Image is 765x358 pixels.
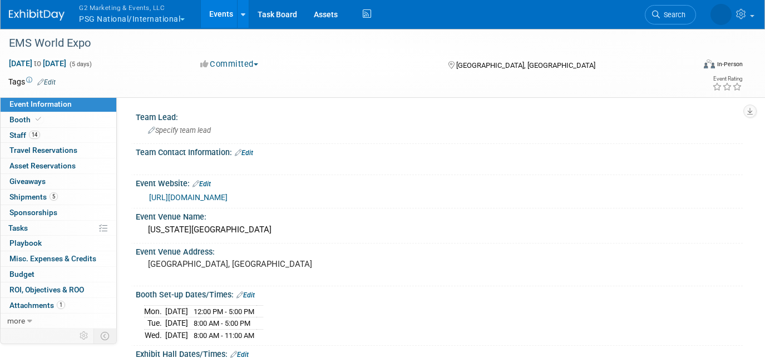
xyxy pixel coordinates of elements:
[1,128,116,143] a: Staff14
[456,61,595,69] span: [GEOGRAPHIC_DATA], [GEOGRAPHIC_DATA]
[194,331,254,340] span: 8:00 AM - 11:00 AM
[1,314,116,329] a: more
[9,270,34,279] span: Budget
[9,146,77,155] span: Travel Reservations
[136,208,743,222] div: Event Venue Name:
[9,100,72,108] span: Event Information
[1,236,116,251] a: Playbook
[236,291,255,299] a: Edit
[165,330,188,341] td: [DATE]
[1,221,116,236] a: Tasks
[8,76,56,87] td: Tags
[75,329,94,343] td: Personalize Event Tab Strip
[94,329,117,343] td: Toggle Event Tabs
[148,126,211,135] span: Specify team lead
[1,190,116,205] a: Shipments5
[1,143,116,158] a: Travel Reservations
[148,259,377,269] pre: [GEOGRAPHIC_DATA], [GEOGRAPHIC_DATA]
[144,305,165,317] td: Mon.
[36,116,41,122] i: Booth reservation complete
[144,221,734,238] div: [US_STATE][GEOGRAPHIC_DATA]
[717,60,743,68] div: In-Person
[32,59,43,68] span: to
[165,317,188,330] td: [DATE]
[9,254,96,263] span: Misc. Expenses & Credits
[165,305,188,317] td: [DATE]
[5,33,680,53] div: EMS World Expo
[1,267,116,282] a: Budget
[634,58,743,74] div: Event Format
[1,158,116,173] a: Asset Reservations
[9,9,65,21] img: ExhibitDay
[37,78,56,86] a: Edit
[1,282,116,297] a: ROI, Objectives & ROO
[8,223,28,232] span: Tasks
[8,58,67,68] span: [DATE] [DATE]
[136,144,743,158] div: Team Contact Information:
[1,112,116,127] a: Booth
[194,307,254,316] span: 12:00 PM - 5:00 PM
[136,286,743,301] div: Booth Set-up Dates/Times:
[1,251,116,266] a: Misc. Expenses & Credits
[9,208,57,217] span: Sponsorships
[9,131,40,140] span: Staff
[136,109,743,123] div: Team Lead:
[7,316,25,325] span: more
[1,205,116,220] a: Sponsorships
[1,97,116,112] a: Event Information
[9,285,84,294] span: ROI, Objectives & ROO
[9,192,58,201] span: Shipments
[9,177,46,186] span: Giveaways
[68,61,92,68] span: (5 days)
[235,149,253,157] a: Edit
[149,193,228,202] a: [URL][DOMAIN_NAME]
[9,301,65,310] span: Attachments
[50,192,58,201] span: 5
[645,5,696,24] a: Search
[712,76,742,82] div: Event Rating
[710,4,732,25] img: Laine Butler
[196,58,263,70] button: Committed
[1,298,116,313] a: Attachments1
[9,161,76,170] span: Asset Reservations
[136,175,743,190] div: Event Website:
[9,115,43,124] span: Booth
[9,238,42,247] span: Playbook
[660,11,685,19] span: Search
[144,317,165,330] td: Tue.
[1,174,116,189] a: Giveaways
[193,180,211,188] a: Edit
[57,301,65,309] span: 1
[79,2,185,13] span: G2 Marketing & Events, LLC
[704,59,715,68] img: Format-Inperson.png
[144,330,165,341] td: Wed.
[29,131,40,139] span: 14
[136,243,743,257] div: Event Venue Address:
[194,319,250,327] span: 8:00 AM - 5:00 PM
